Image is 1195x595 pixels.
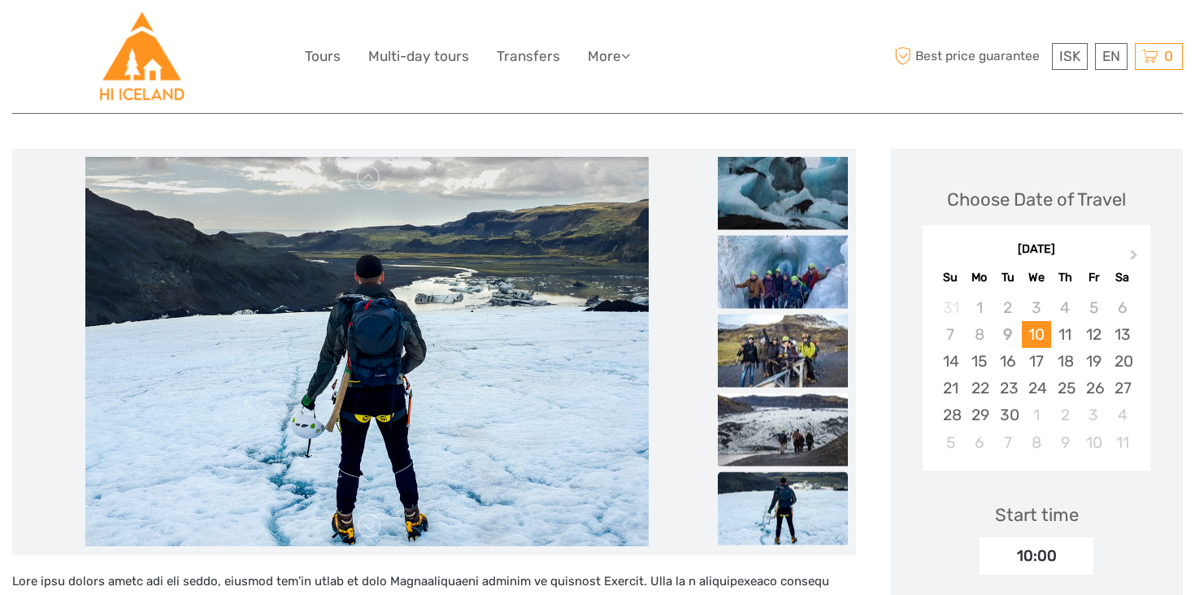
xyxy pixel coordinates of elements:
div: Sa [1108,267,1136,289]
div: Choose Monday, October 6th, 2025 [965,429,993,456]
div: month 2025-09 [928,294,1145,456]
div: Choose Saturday, September 20th, 2025 [1108,348,1136,375]
span: ISK [1059,48,1080,64]
div: Choose Tuesday, October 7th, 2025 [993,429,1022,456]
div: Choose Saturday, September 27th, 2025 [1108,375,1136,402]
div: Choose Sunday, September 21st, 2025 [936,375,965,402]
div: Choose Thursday, October 2nd, 2025 [1051,402,1080,428]
div: Choose Monday, September 22nd, 2025 [965,375,993,402]
img: Hostelling International [98,12,186,101]
div: Not available Tuesday, September 9th, 2025 [993,321,1022,348]
img: d71c1fa0fb104248a915be109df765e6_slider_thumbnail.jpg [718,393,848,466]
div: Fr [1080,267,1108,289]
div: Choose Wednesday, September 10th, 2025 [1022,321,1050,348]
div: Not available Thursday, September 4th, 2025 [1051,294,1080,321]
button: Next Month [1123,245,1149,271]
div: Th [1051,267,1080,289]
div: Choose Sunday, September 14th, 2025 [936,348,965,375]
div: Choose Friday, September 26th, 2025 [1080,375,1108,402]
div: Choose Tuesday, September 30th, 2025 [993,402,1022,428]
div: Choose Wednesday, October 1st, 2025 [1022,402,1050,428]
a: More [588,45,630,68]
div: Choose Saturday, October 11th, 2025 [1108,429,1136,456]
div: Choose Date of Travel [947,187,1126,212]
div: Not available Wednesday, September 3rd, 2025 [1022,294,1050,321]
div: Not available Monday, September 1st, 2025 [965,294,993,321]
button: Open LiveChat chat widget [187,25,206,45]
div: Choose Tuesday, September 16th, 2025 [993,348,1022,375]
div: Start time [995,502,1079,528]
div: EN [1095,43,1128,70]
div: Choose Friday, October 3rd, 2025 [1080,402,1108,428]
div: Choose Tuesday, September 23rd, 2025 [993,375,1022,402]
a: Tours [305,45,341,68]
img: c4af8a1ce66448f6b1e61adb08187a24_main_slider.png [85,157,648,547]
div: Not available Friday, September 5th, 2025 [1080,294,1108,321]
div: We [1022,267,1050,289]
div: Choose Thursday, September 25th, 2025 [1051,375,1080,402]
img: 5e8e67f64f3949ec998438cc691b5d4c_slider_thumbnail.jpeg [718,235,848,308]
div: Choose Sunday, September 28th, 2025 [936,402,965,428]
div: Tu [993,267,1022,289]
img: 1fcaab4c209d41e89186eefe8a58b167_slider_thumbnail.jpg [718,156,848,229]
div: Not available Sunday, September 7th, 2025 [936,321,965,348]
div: Choose Saturday, October 4th, 2025 [1108,402,1136,428]
span: Best price guarantee [890,43,1048,70]
img: c4af8a1ce66448f6b1e61adb08187a24_slider_thumbnail.png [718,471,848,545]
div: Not available Sunday, August 31st, 2025 [936,294,965,321]
span: 0 [1162,48,1175,64]
div: Not available Tuesday, September 2nd, 2025 [993,294,1022,321]
p: We're away right now. Please check back later! [23,28,184,41]
div: Choose Friday, September 19th, 2025 [1080,348,1108,375]
div: Choose Wednesday, September 24th, 2025 [1022,375,1050,402]
div: Choose Saturday, September 13th, 2025 [1108,321,1136,348]
div: Choose Thursday, September 11th, 2025 [1051,321,1080,348]
div: Choose Monday, September 15th, 2025 [965,348,993,375]
div: Choose Monday, September 29th, 2025 [965,402,993,428]
div: Mo [965,267,993,289]
div: Su [936,267,965,289]
div: Choose Wednesday, October 8th, 2025 [1022,429,1050,456]
a: Multi-day tours [368,45,469,68]
div: [DATE] [923,241,1150,258]
div: Choose Wednesday, September 17th, 2025 [1022,348,1050,375]
div: 10:00 [980,537,1093,575]
div: Not available Saturday, September 6th, 2025 [1108,294,1136,321]
div: Not available Monday, September 8th, 2025 [965,321,993,348]
div: Choose Friday, October 10th, 2025 [1080,429,1108,456]
a: Transfers [497,45,560,68]
div: Choose Friday, September 12th, 2025 [1080,321,1108,348]
div: Choose Thursday, September 18th, 2025 [1051,348,1080,375]
div: Choose Thursday, October 9th, 2025 [1051,429,1080,456]
div: Choose Sunday, October 5th, 2025 [936,429,965,456]
img: 080a20f4d08346d39cefc638bdee8ab5_slider_thumbnail.jpeg [718,314,848,387]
